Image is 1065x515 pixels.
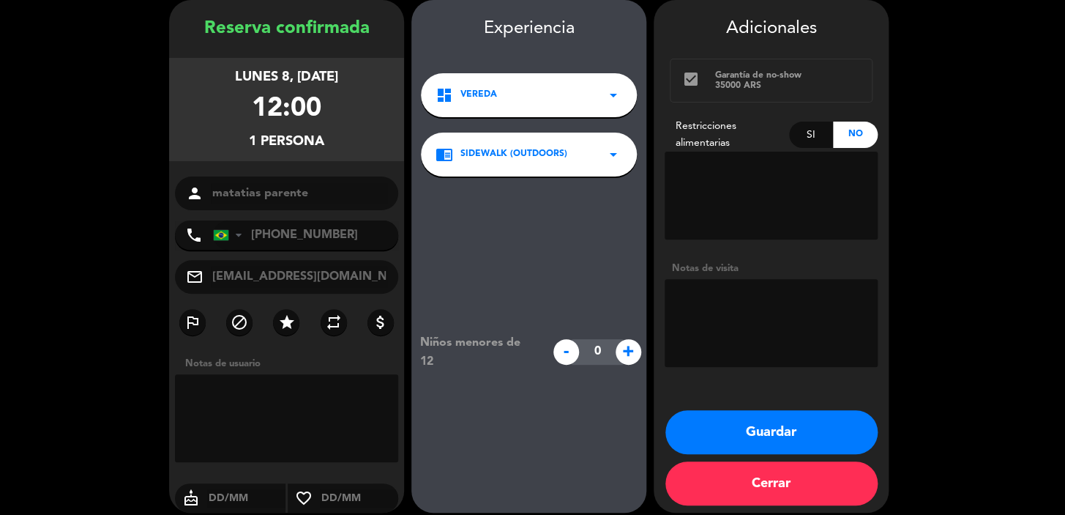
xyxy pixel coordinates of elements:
i: star [277,314,295,331]
div: Restricciones alimentarias [665,118,789,152]
i: mail_outline [186,268,203,286]
i: arrow_drop_down [605,86,622,104]
i: block [231,314,248,331]
div: Notas de visita [665,261,878,276]
div: No [833,122,878,148]
i: repeat [325,314,343,331]
input: DD/MM [320,489,398,508]
div: 12:00 [252,88,321,131]
div: Si [789,122,834,148]
div: Reserva confirmada [169,15,404,43]
i: outlined_flag [184,314,201,331]
div: Brazil (Brasil): +55 [214,221,247,249]
i: check_box [681,70,699,88]
div: 35000 ARS [715,81,861,91]
div: Notas de usuario [178,356,404,371]
i: person [186,185,203,202]
div: Experiencia [411,15,646,43]
i: cake [175,489,207,507]
span: Vereda [460,88,497,103]
div: Niños menores de 12 [409,333,546,371]
span: + [616,339,641,365]
span: Sidewalk (OUTDOORS) [460,147,567,162]
div: Garantía de no-show [715,70,861,81]
button: Guardar [665,410,878,454]
button: Cerrar [665,462,878,505]
i: dashboard [436,86,453,104]
span: - [553,339,579,365]
div: 1 persona [249,131,324,152]
input: DD/MM [207,489,285,508]
i: attach_money [372,314,389,331]
i: favorite_border [288,489,320,507]
i: phone [185,226,203,244]
div: Adicionales [665,15,878,43]
i: arrow_drop_down [605,146,622,163]
i: chrome_reader_mode [436,146,453,163]
div: lunes 8, [DATE] [235,67,338,88]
